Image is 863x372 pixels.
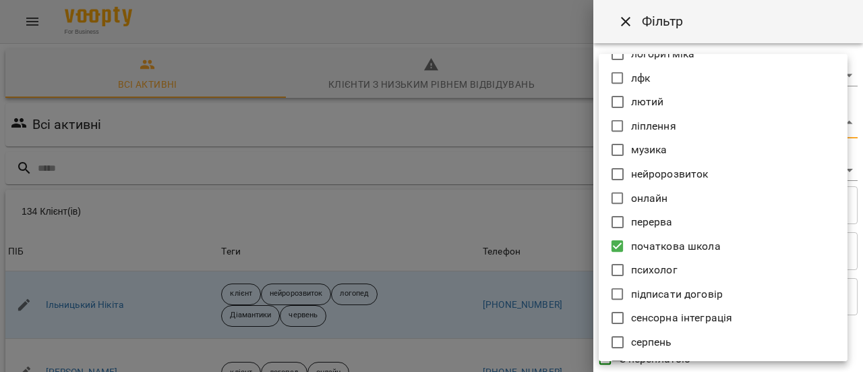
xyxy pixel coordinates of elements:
p: ліплення [631,118,676,134]
p: логоритміка [631,46,695,62]
p: початкова школа [631,238,721,255]
p: нейророзвиток [631,166,709,182]
p: серпень [631,334,672,350]
p: підписати договір [631,286,723,302]
p: сенсорна інтеграція [631,310,733,326]
p: лютий [631,94,664,110]
p: лфк [631,70,650,86]
p: онлайн [631,190,668,207]
p: психолог [631,262,678,278]
p: перерва [631,214,673,230]
p: музика [631,142,667,158]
